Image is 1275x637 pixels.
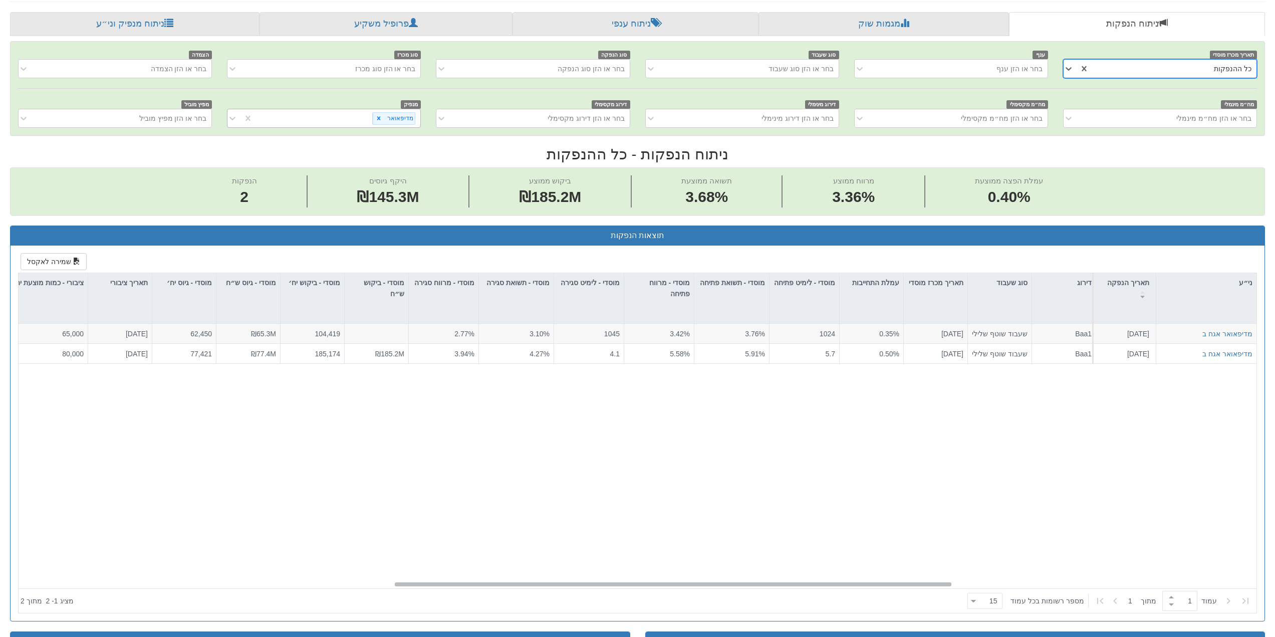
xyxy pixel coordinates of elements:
[1176,113,1251,123] div: בחר או הזן מח״מ מינמלי
[519,188,581,205] span: ₪185.2M
[1094,273,1156,304] div: תאריך הנפקה
[833,176,874,185] span: מרווח ממוצע
[357,188,419,205] span: ₪145.3M
[554,273,624,304] div: מוסדי - לימיט סגירה
[260,12,512,36] a: פרופיל משקיע
[975,186,1043,208] span: 0.40%
[18,231,1257,240] h3: תוצאות הנפקות
[1210,51,1257,59] span: תאריך מכרז מוסדי
[1156,273,1256,292] div: ני״ע
[598,51,630,59] span: סוג הנפקה
[624,273,694,304] div: מוסדי - מרווח פתיחה
[1006,100,1048,109] span: מח״מ מקסימלי
[1010,596,1084,606] span: ‏מספר רשומות בכל עמוד
[139,113,207,123] div: בחר או הזן מפיץ מוביל
[681,176,732,185] span: תשואה ממוצעת
[479,273,554,304] div: מוסדי - תשואת סגירה
[181,100,212,109] span: מפיץ מוביל
[592,100,630,109] span: דירוג מקסימלי
[409,273,478,304] div: מוסדי - מרווח סגירה
[1221,100,1257,109] span: מח״מ מינמלי
[401,100,421,109] span: מנפיק
[968,273,1032,292] div: סוג שעבוד
[840,273,903,304] div: עמלת התחייבות
[989,596,1001,606] div: 15
[216,273,280,304] div: מוסדי - גיוס ש״ח
[975,176,1043,185] span: עמלת הפצה ממוצעת
[88,273,152,292] div: תאריך ציבורי
[1201,596,1217,606] span: ‏עמוד
[21,253,87,270] button: שמירה לאקסל
[681,186,732,208] span: 3.68%
[151,64,207,74] div: בחר או הזן הצמדה
[963,590,1254,612] div: ‏ מתוך
[189,51,212,59] span: הצמדה
[529,176,571,185] span: ביקוש ממוצע
[8,273,88,304] div: ציבורי - כמות מוצעת יח׳
[345,273,408,304] div: מוסדי - ביקוש ש״ח
[770,273,839,304] div: מוסדי - לימיט פתיחה
[394,51,421,59] span: סוג מכרז
[10,146,1265,162] h2: ניתוח הנפקות - כל ההנפקות
[281,273,344,304] div: מוסדי - ביקוש יח׳
[1128,596,1141,606] span: 1
[232,186,257,208] span: 2
[769,64,834,74] div: בחר או הזן סוג שעבוד
[10,12,260,36] a: ניתוח מנפיק וני״ע
[761,113,834,123] div: בחר או הזן דירוג מינימלי
[996,64,1043,74] div: בחר או הזן ענף
[513,12,758,36] a: ניתוח ענפי
[1009,12,1265,36] a: ניתוח הנפקות
[758,12,1008,36] a: מגמות שוק
[809,51,839,59] span: סוג שעבוד
[805,100,839,109] span: דירוג מינימלי
[232,176,257,185] span: הנפקות
[961,113,1043,123] div: בחר או הזן מח״מ מקסימלי
[1214,64,1251,74] div: כל ההנפקות
[369,176,406,185] span: היקף גיוסים
[355,64,416,74] div: בחר או הזן סוג מכרז
[21,590,74,612] div: ‏מציג 1 - 2 ‏ מתוך 2
[694,273,769,304] div: מוסדי - תשואת פתיחה
[558,64,625,74] div: בחר או הזן סוג הנפקה
[548,113,625,123] div: בחר או הזן דירוג מקסימלי
[384,113,415,124] div: מדיפאואר
[904,273,967,304] div: תאריך מכרז מוסדי
[832,186,875,208] span: 3.36%
[1033,51,1048,59] span: ענף
[1032,273,1096,292] div: דירוג
[152,273,216,304] div: מוסדי - גיוס יח׳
